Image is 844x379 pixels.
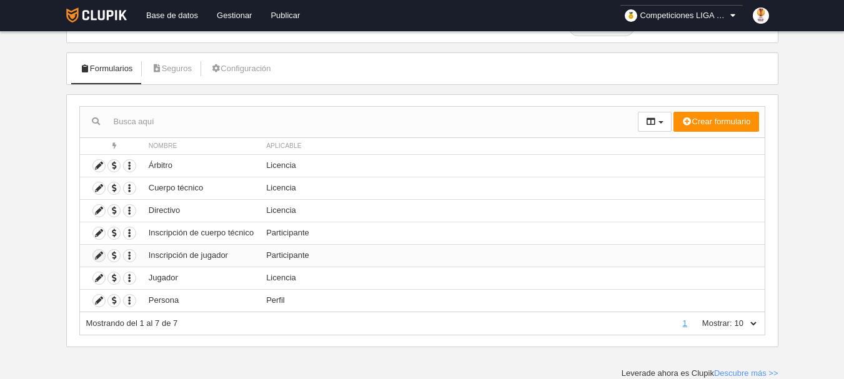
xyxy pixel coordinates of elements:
[625,9,637,22] img: organizador.30x30.png
[204,59,277,78] a: Configuración
[260,244,764,267] td: Participante
[86,318,178,328] span: Mostrando del 1 al 7 de 7
[260,289,764,312] td: Perfil
[690,318,732,329] label: Mostrar:
[142,222,260,244] td: Inscripción de cuerpo técnico
[640,9,728,22] span: Competiciones LIGA DE TOQUE
[80,112,638,131] input: Busca aquí
[142,244,260,267] td: Inscripción de jugador
[260,267,764,289] td: Licencia
[73,59,140,78] a: Formularios
[142,267,260,289] td: Jugador
[753,7,769,24] img: VxpQYlXNIQRtOfPmW7TaRiBa.30x30.jpg
[714,368,778,378] a: Descubre más >>
[142,289,260,312] td: Persona
[620,5,743,26] a: Competiciones LIGA DE TOQUE
[260,177,764,199] td: Licencia
[142,177,260,199] td: Cuerpo técnico
[673,112,758,132] button: Crear formulario
[260,222,764,244] td: Participante
[266,142,302,149] span: Aplicable
[149,142,177,149] span: Nombre
[260,154,764,177] td: Licencia
[680,318,690,328] a: 1
[66,7,127,22] img: Clupik
[144,59,199,78] a: Seguros
[142,199,260,222] td: Directivo
[260,199,764,222] td: Licencia
[622,368,778,379] div: Leverade ahora es Clupik
[142,154,260,177] td: Árbitro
